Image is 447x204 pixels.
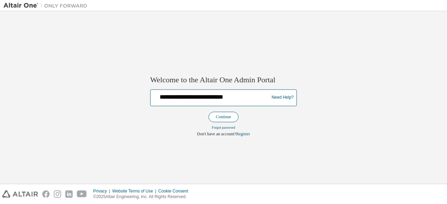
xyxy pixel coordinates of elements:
[158,188,192,194] div: Cookie Consent
[236,131,250,136] a: Register
[77,190,87,198] img: youtube.svg
[54,190,61,198] img: instagram.svg
[112,188,158,194] div: Website Terms of Use
[212,126,235,129] a: Forgot password
[42,190,50,198] img: facebook.svg
[3,2,91,9] img: Altair One
[2,190,38,198] img: altair_logo.svg
[150,75,297,85] h2: Welcome to the Altair One Admin Portal
[93,188,112,194] div: Privacy
[65,190,73,198] img: linkedin.svg
[208,112,239,122] button: Continue
[197,131,236,136] span: Don't have an account?
[93,194,192,200] p: © 2025 Altair Engineering, Inc. All Rights Reserved.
